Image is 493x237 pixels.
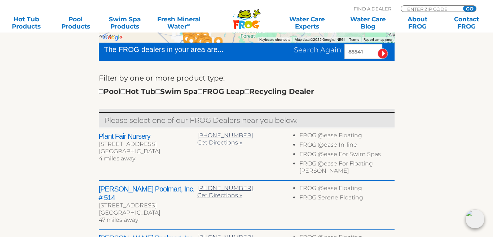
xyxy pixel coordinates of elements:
[466,210,484,228] img: openIcon
[295,38,345,42] span: Map data ©2025 Google, INEGI
[398,16,436,30] a: AboutFROG
[259,37,290,42] button: Keyboard shortcuts
[99,148,197,155] div: [GEOGRAPHIC_DATA]
[406,6,455,12] input: Zip Code Form
[183,33,200,52] div: Arizona Pool Stuff SW - 63 miles away.
[354,5,391,12] p: Find A Dealer
[349,38,359,42] a: Terms (opens in new tab)
[448,16,486,30] a: ContactFROG
[299,194,394,203] li: FROG Serene Floating
[183,34,200,53] div: Leslie's Poolmart Inc # 252 - 63 miles away.
[99,216,138,223] span: 47 miles away
[179,26,195,45] div: Leslie's Poolmart Inc # 1066 - 62 miles away.
[193,33,210,53] div: Leslie's Poolmart Inc # 1109 - 57 miles away.
[276,16,338,30] a: Water CareExperts
[193,34,210,54] div: Today's Pool & Patio - Phoenix - 57 miles away.
[99,209,197,216] div: [GEOGRAPHIC_DATA]
[104,44,250,55] div: The FROG dealers in your area are...
[99,72,225,84] label: Filter by one or more product type:
[197,132,253,139] a: [PHONE_NUMBER]
[193,33,210,52] div: Leslie's Poolmart, Inc. # 258 - 56 miles away.
[155,16,203,30] a: Fresh MineralWater∞
[106,16,144,30] a: Swim SpaProducts
[99,141,197,148] div: [STREET_ADDRESS]
[99,155,135,162] span: 4 miles away
[294,46,343,54] span: Search Again:
[197,192,242,199] a: Get Directions »
[299,185,394,194] li: FROG @ease Floating
[299,151,394,160] li: FROG @ease For Swim Spas
[179,31,195,51] div: Leslie's Poolmart Inc # 1112 - 65 miles away.
[198,42,214,61] div: Leslie's Poolmart, Inc. # 264 - 60 miles away.
[198,36,215,55] div: Grand Canyon Pool Services - 56 miles away.
[197,36,213,55] div: AZ Pool Supplies, Inc. - 56 miles away.
[198,33,215,52] div: Hot Tub Superstore - Scottsdale - 53 miles away.
[187,22,190,27] sup: ∞
[364,38,392,42] a: Report a map error
[197,139,242,146] a: Get Directions »
[99,185,197,202] h2: [PERSON_NAME] Poolmart, Inc. # 514
[101,33,124,42] img: Google
[99,132,197,141] h2: Plant Fair Nursery
[463,6,476,12] input: GO
[199,36,216,56] div: Leslie's Poolmart Inc # 1114 - 55 miles away.
[104,115,389,126] p: Please select one of our FROG Dealers near you below.
[199,36,216,56] div: Leslie's Poolmart Inc # 191 - 55 miles away.
[349,16,387,30] a: Water CareBlog
[299,132,394,141] li: FROG @ease Floating
[299,141,394,151] li: FROG @ease In-line
[7,16,45,30] a: Hot TubProducts
[197,185,253,191] a: [PHONE_NUMBER]
[99,86,314,97] div: Pool Hot Tub Swim Spa FROG Leap Recycling Dealer
[197,33,214,53] div: Bullfrog Spas Factory Store - Scottsdale - 54 miles away.
[200,33,216,52] div: Leslie's Poolmart, Inc. # 552 - 53 miles away.
[99,202,197,209] div: [STREET_ADDRESS]
[299,160,394,177] li: FROG @ease For Floating [PERSON_NAME]
[210,34,227,53] div: Leslie's Poolmart, Inc. # 469 - 48 miles away.
[378,48,388,59] input: Submit
[56,16,94,30] a: PoolProducts
[101,33,124,42] a: Open this area in Google Maps (opens a new window)
[188,39,204,59] div: Leslie's Poolmart, Inc. # 241 - 64 miles away.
